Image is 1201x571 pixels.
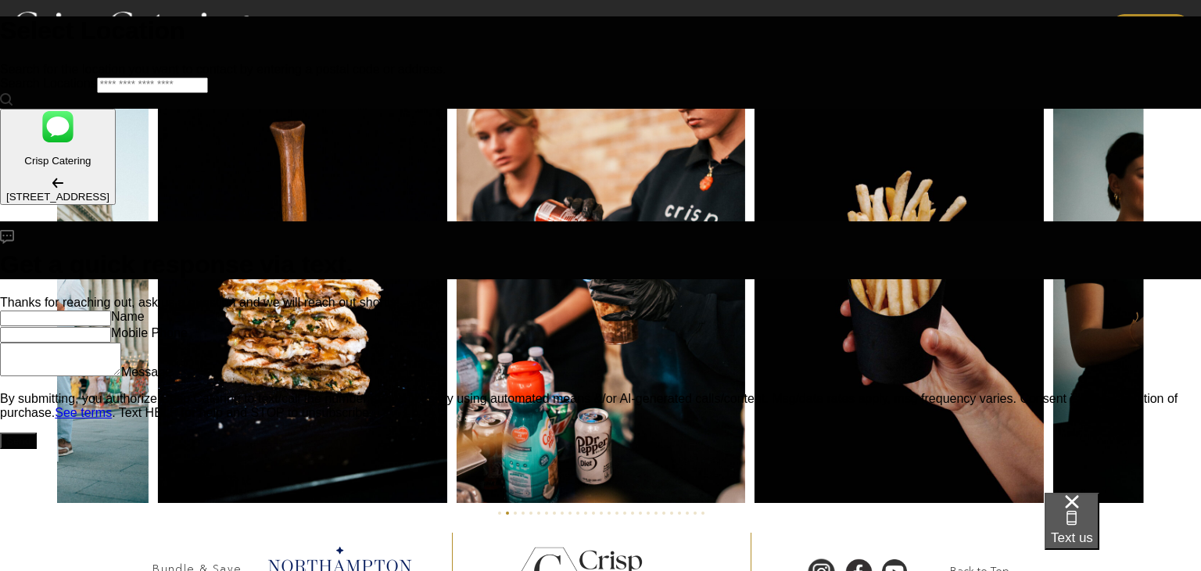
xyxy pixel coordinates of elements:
div: Send [6,435,30,447]
iframe: podium webchat widget bubble [1045,493,1201,571]
label: Mobile Phone [111,326,188,339]
label: Name [111,310,145,323]
p: Crisp Catering [6,155,109,167]
label: Message [121,365,172,379]
a: Open terms and conditions in a new window [55,406,112,419]
div: [STREET_ADDRESS] [6,191,109,203]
